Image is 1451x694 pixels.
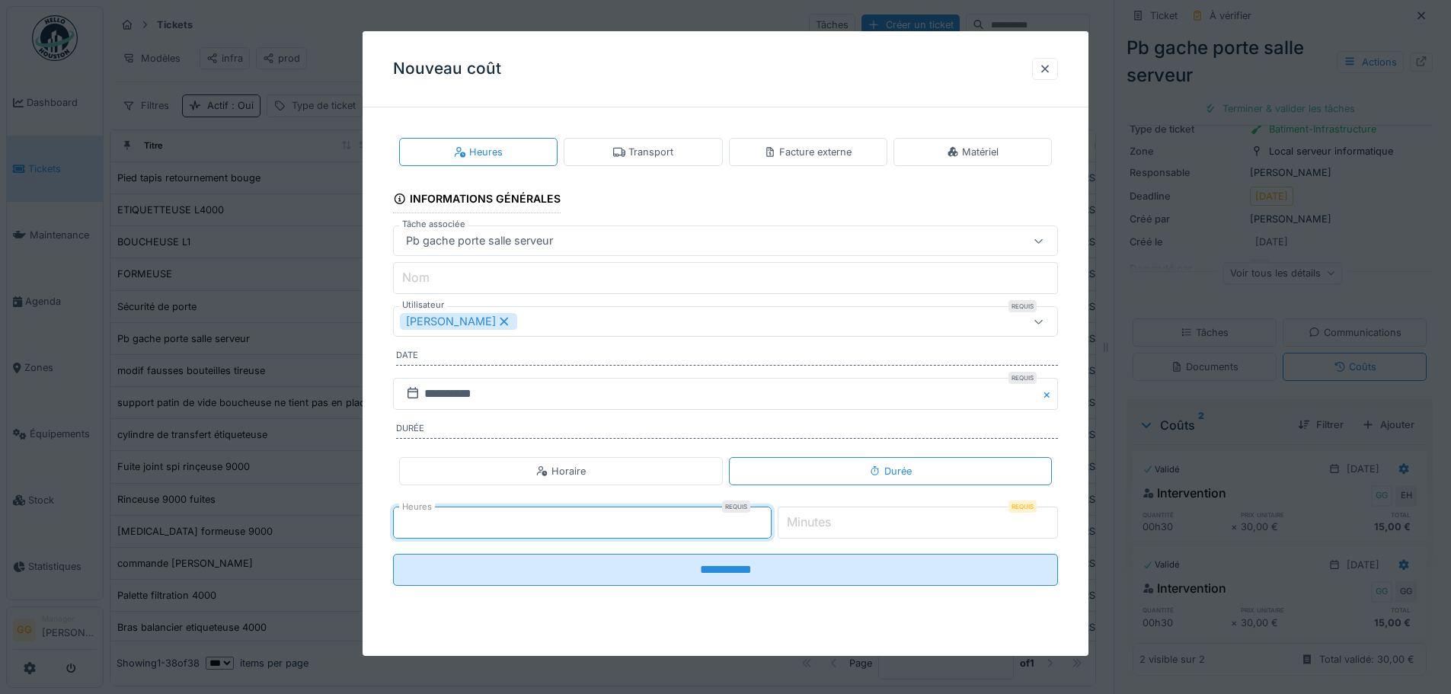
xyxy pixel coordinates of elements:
[947,145,999,159] div: Matériel
[399,501,435,513] label: Heures
[784,513,834,531] label: Minutes
[536,464,586,478] div: Horaire
[1008,300,1037,312] div: Requis
[722,501,750,513] div: Requis
[400,232,559,249] div: Pb gache porte salle serveur
[764,145,852,159] div: Facture externe
[613,145,673,159] div: Transport
[400,313,517,330] div: [PERSON_NAME]
[393,59,501,78] h3: Nouveau coût
[393,187,561,213] div: Informations générales
[399,268,433,286] label: Nom
[1041,378,1058,410] button: Close
[1008,501,1037,513] div: Requis
[396,349,1058,366] label: Date
[1008,372,1037,384] div: Requis
[396,422,1058,439] label: Durée
[399,218,468,231] label: Tâche associée
[454,145,503,159] div: Heures
[399,299,447,312] label: Utilisateur
[869,464,912,478] div: Durée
